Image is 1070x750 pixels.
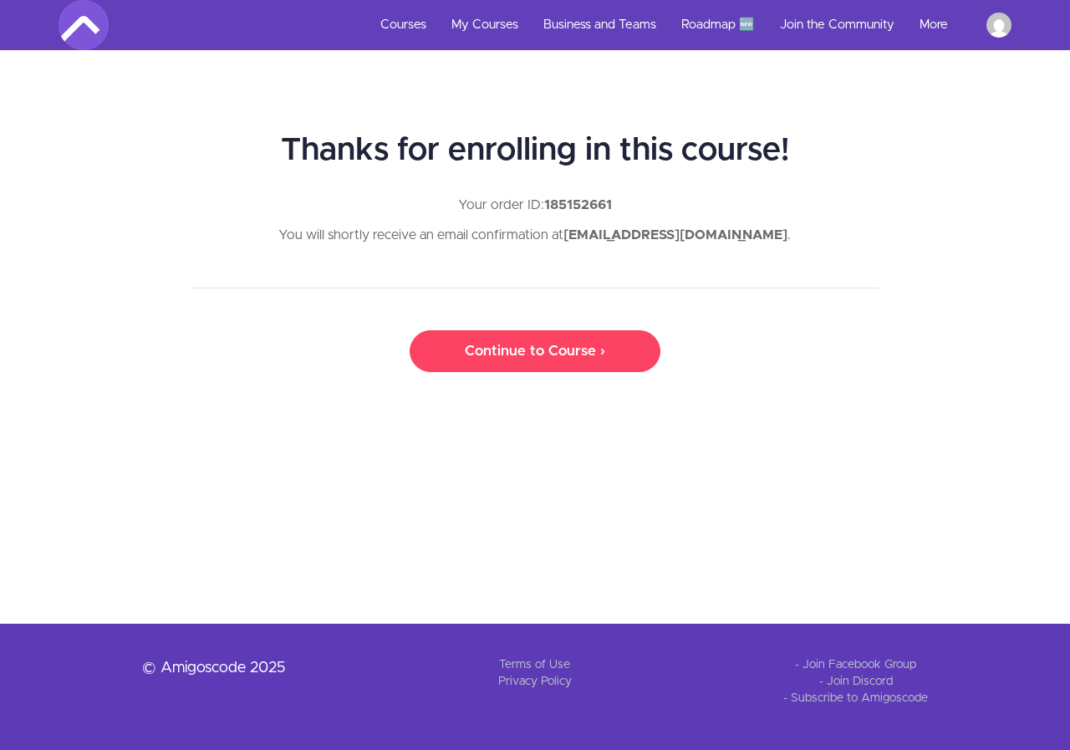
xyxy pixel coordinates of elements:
[410,330,660,372] a: Continue to Course ›
[499,659,570,671] a: Terms of Use
[795,659,916,671] a: - Join Facebook Group
[191,134,879,169] h1: Thanks for enrolling in this course!
[191,194,879,216] p: Your order ID:
[986,13,1011,38] img: kiankheirani@gmail.com
[498,676,572,687] a: Privacy Policy
[783,692,928,704] a: - Subscribe to Amigoscode
[819,676,893,687] a: - Join Discord
[563,228,787,242] strong: [EMAIL_ADDRESS][DOMAIN_NAME]
[53,656,374,680] p: © Amigoscode 2025
[544,198,612,212] strong: 185152661
[191,224,879,246] p: You will shortly receive an email confirmation at .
